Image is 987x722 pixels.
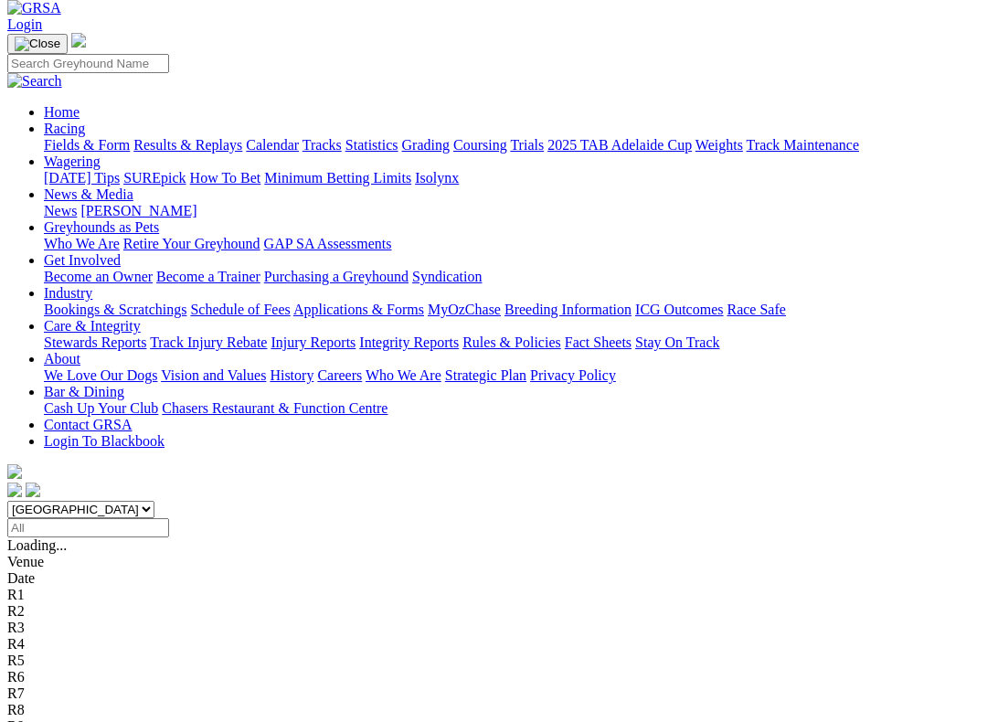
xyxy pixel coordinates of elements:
img: logo-grsa-white.png [71,33,86,48]
a: Purchasing a Greyhound [264,269,409,284]
a: Get Involved [44,252,121,268]
a: MyOzChase [428,302,501,317]
a: Login [7,16,42,32]
a: Login To Blackbook [44,433,164,449]
a: Trials [510,137,544,153]
a: Industry [44,285,92,301]
a: Cash Up Your Club [44,400,158,416]
div: R7 [7,685,980,702]
a: [DATE] Tips [44,170,120,186]
img: logo-grsa-white.png [7,464,22,479]
a: Weights [695,137,743,153]
a: Fields & Form [44,137,130,153]
img: Search [7,73,62,90]
a: Track Injury Rebate [150,334,267,350]
a: Fact Sheets [565,334,631,350]
a: Who We Are [44,236,120,251]
a: How To Bet [190,170,261,186]
a: Stay On Track [635,334,719,350]
a: Privacy Policy [530,367,616,383]
div: Wagering [44,170,980,186]
div: About [44,367,980,384]
div: R2 [7,603,980,620]
div: Care & Integrity [44,334,980,351]
a: Isolynx [415,170,459,186]
a: Track Maintenance [747,137,859,153]
a: Integrity Reports [359,334,459,350]
a: Wagering [44,154,101,169]
a: Minimum Betting Limits [264,170,411,186]
a: Statistics [345,137,398,153]
input: Search [7,54,169,73]
div: R3 [7,620,980,636]
a: Chasers Restaurant & Function Centre [162,400,387,416]
a: Breeding Information [504,302,631,317]
img: twitter.svg [26,483,40,497]
a: We Love Our Dogs [44,367,157,383]
a: Syndication [412,269,482,284]
div: R6 [7,669,980,685]
a: Applications & Forms [293,302,424,317]
a: News [44,203,77,218]
div: R4 [7,636,980,653]
a: History [270,367,313,383]
a: [PERSON_NAME] [80,203,196,218]
div: Greyhounds as Pets [44,236,980,252]
div: Venue [7,554,980,570]
a: Injury Reports [271,334,356,350]
div: R1 [7,587,980,603]
a: SUREpick [123,170,186,186]
img: facebook.svg [7,483,22,497]
div: Get Involved [44,269,980,285]
a: Calendar [246,137,299,153]
a: Coursing [453,137,507,153]
a: Grading [402,137,450,153]
a: Stewards Reports [44,334,146,350]
button: Toggle navigation [7,34,68,54]
div: Industry [44,302,980,318]
a: Contact GRSA [44,417,132,432]
a: Schedule of Fees [190,302,290,317]
a: Vision and Values [161,367,266,383]
a: Become a Trainer [156,269,260,284]
a: Careers [317,367,362,383]
a: Rules & Policies [462,334,561,350]
a: GAP SA Assessments [264,236,392,251]
a: Race Safe [727,302,785,317]
a: Results & Replays [133,137,242,153]
a: Home [44,104,80,120]
a: Greyhounds as Pets [44,219,159,235]
a: Retire Your Greyhound [123,236,260,251]
a: Strategic Plan [445,367,526,383]
a: Racing [44,121,85,136]
a: Tracks [302,137,342,153]
a: Bookings & Scratchings [44,302,186,317]
a: News & Media [44,186,133,202]
div: Date [7,570,980,587]
div: Racing [44,137,980,154]
a: Bar & Dining [44,384,124,399]
input: Select date [7,518,169,537]
a: ICG Outcomes [635,302,723,317]
div: R5 [7,653,980,669]
div: News & Media [44,203,980,219]
div: R8 [7,702,980,718]
a: Who We Are [366,367,441,383]
div: Bar & Dining [44,400,980,417]
a: Become an Owner [44,269,153,284]
a: Care & Integrity [44,318,141,334]
a: 2025 TAB Adelaide Cup [547,137,692,153]
span: Loading... [7,537,67,553]
img: Close [15,37,60,51]
a: About [44,351,80,366]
